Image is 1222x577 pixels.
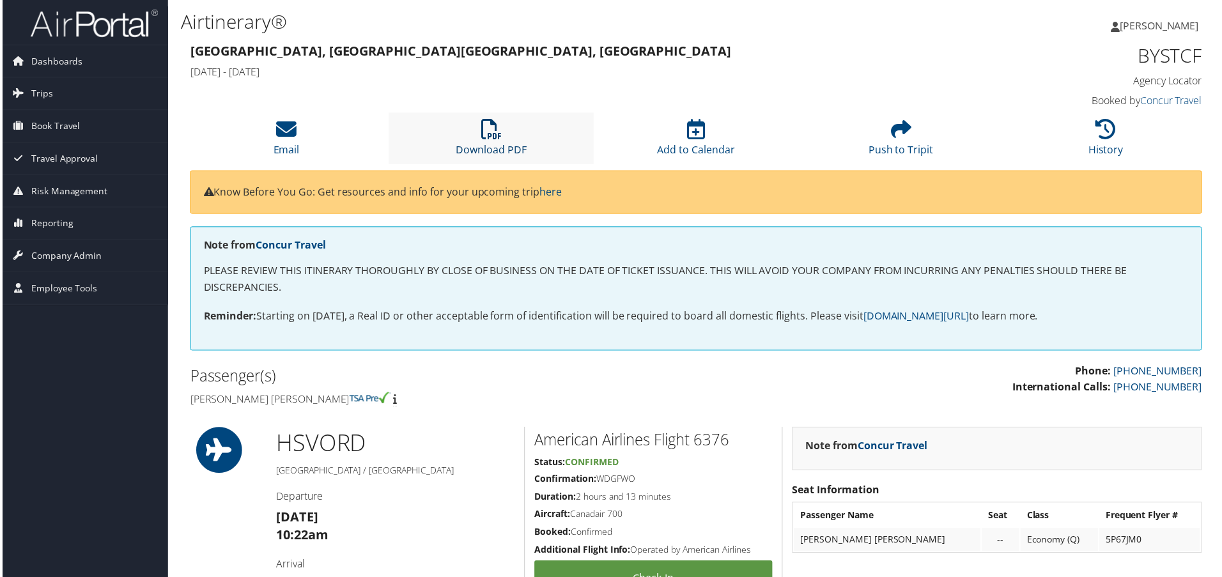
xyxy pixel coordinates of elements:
td: [PERSON_NAME] [PERSON_NAME] [795,530,982,553]
strong: Aircraft: [534,510,570,522]
a: Download PDF [456,127,527,157]
h4: Arrival [275,559,514,573]
h1: BYSTCF [965,42,1205,69]
img: airportal-logo.png [28,8,156,38]
h5: 2 hours and 13 minutes [534,493,773,505]
th: Passenger Name [795,506,982,529]
a: [DOMAIN_NAME][URL] [865,310,971,324]
span: Travel Approval [29,143,96,175]
h5: WDGFWO [534,475,773,488]
strong: [DATE] [275,511,317,528]
td: Economy (Q) [1023,530,1101,553]
th: Frequent Flyer # [1102,506,1203,529]
p: Know Before You Go: Get resources and info for your upcoming trip [202,185,1191,201]
strong: Reminder: [202,310,255,324]
th: Seat [984,506,1021,529]
div: -- [990,536,1015,548]
strong: 10:22am [275,528,327,546]
th: Class [1023,506,1101,529]
span: Dashboards [29,45,81,77]
h4: Booked by [965,94,1205,108]
h4: Departure [275,491,514,505]
span: [PERSON_NAME] [1122,19,1202,33]
img: tsa-precheck.png [348,394,390,405]
h1: Airtinerary® [179,8,869,35]
td: 5P67JM0 [1102,530,1203,553]
h2: American Airlines Flight 6376 [534,431,773,452]
h5: Confirmed [534,528,773,541]
h4: [DATE] - [DATE] [189,65,946,79]
h5: Operated by American Airlines [534,546,773,558]
strong: Additional Flight Info: [534,546,631,558]
a: Concur Travel [1143,94,1205,108]
h4: Agency Locator [965,74,1205,88]
strong: Status: [534,458,565,470]
a: Concur Travel [254,239,325,253]
span: Trips [29,78,50,110]
span: Confirmed [565,458,619,470]
strong: Note from [202,239,325,253]
span: Risk Management [29,176,105,208]
h5: Canadair 700 [534,510,773,523]
a: [PHONE_NUMBER] [1116,365,1205,380]
strong: [GEOGRAPHIC_DATA], [GEOGRAPHIC_DATA] [GEOGRAPHIC_DATA], [GEOGRAPHIC_DATA] [189,42,732,59]
strong: Duration: [534,493,576,505]
strong: Note from [807,440,929,454]
span: Employee Tools [29,273,95,305]
span: Reporting [29,208,71,240]
strong: Confirmation: [534,475,596,487]
a: Push to Tripit [870,127,935,157]
h4: [PERSON_NAME] [PERSON_NAME] [189,394,687,408]
strong: Booked: [534,528,571,540]
strong: Seat Information [793,485,881,499]
a: here [539,185,562,199]
a: [PERSON_NAME] [1113,6,1214,45]
p: Starting on [DATE], a Real ID or other acceptable form of identification will be required to boar... [202,309,1191,326]
span: Company Admin [29,241,100,273]
p: PLEASE REVIEW THIS ITINERARY THOROUGHLY BY CLOSE OF BUSINESS ON THE DATE OF TICKET ISSUANCE. THIS... [202,264,1191,296]
strong: Phone: [1078,365,1113,380]
a: Add to Calendar [658,127,736,157]
strong: International Calls: [1014,381,1113,396]
a: [PHONE_NUMBER] [1116,381,1205,396]
h2: Passenger(s) [189,367,687,389]
h5: [GEOGRAPHIC_DATA] / [GEOGRAPHIC_DATA] [275,466,514,479]
a: History [1091,127,1126,157]
a: Email [272,127,298,157]
a: Concur Travel [859,440,929,454]
h1: HSV ORD [275,429,514,461]
span: Book Travel [29,111,78,142]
